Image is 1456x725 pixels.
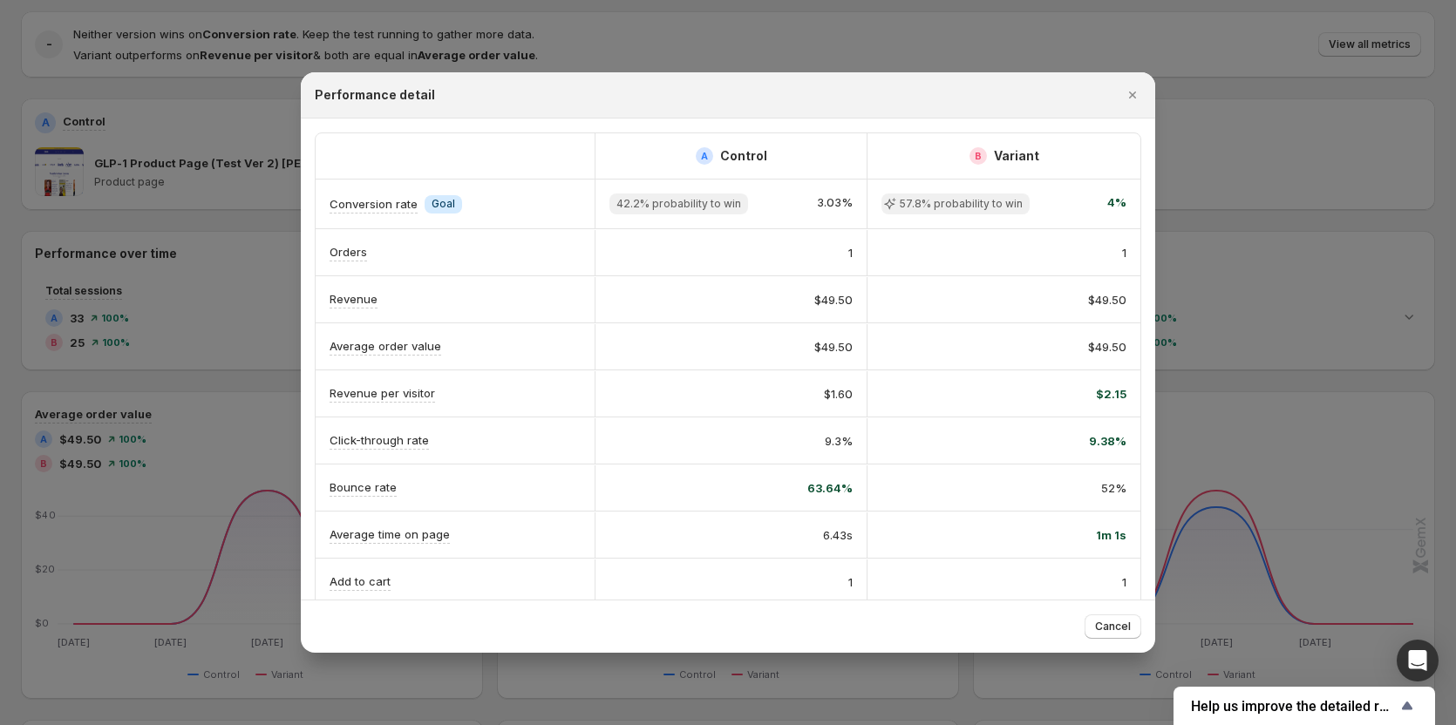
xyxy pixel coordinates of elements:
[814,291,853,308] span: $49.50
[330,525,450,543] p: Average time on page
[1088,338,1126,356] span: $49.50
[1191,698,1397,715] span: Help us improve the detailed report for A/B campaigns
[1096,385,1126,403] span: $2.15
[330,478,397,496] p: Bounce rate
[994,147,1039,165] h2: Variant
[720,147,767,165] h2: Control
[1122,244,1126,261] span: 1
[1120,83,1145,107] button: Close
[330,431,429,449] p: Click-through rate
[1107,193,1126,214] span: 4%
[1095,620,1131,634] span: Cancel
[1101,479,1126,497] span: 52%
[330,243,367,261] p: Orders
[432,197,455,211] span: Goal
[975,151,982,161] h2: B
[330,337,441,355] p: Average order value
[315,86,435,104] h2: Performance detail
[330,384,435,402] p: Revenue per visitor
[1397,640,1439,681] div: Open Intercom Messenger
[825,432,853,450] span: 9.3%
[848,244,853,261] span: 1
[330,573,391,590] p: Add to cart
[1085,614,1141,639] button: Cancel
[814,338,853,356] span: $49.50
[330,195,418,213] p: Conversion rate
[1096,526,1126,544] span: 1m 1s
[817,193,853,214] span: 3.03%
[1088,291,1126,308] span: $49.50
[848,573,853,591] span: 1
[824,385,853,403] span: $1.60
[330,290,378,308] p: Revenue
[701,151,708,161] h2: A
[1191,695,1418,716] button: Show survey - Help us improve the detailed report for A/B campaigns
[1122,573,1126,591] span: 1
[1089,432,1126,450] span: 9.38%
[616,197,741,211] span: 42.2% probability to win
[823,526,853,544] span: 6.43s
[899,197,1023,211] span: 57.8% probability to win
[807,479,853,497] span: 63.64%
